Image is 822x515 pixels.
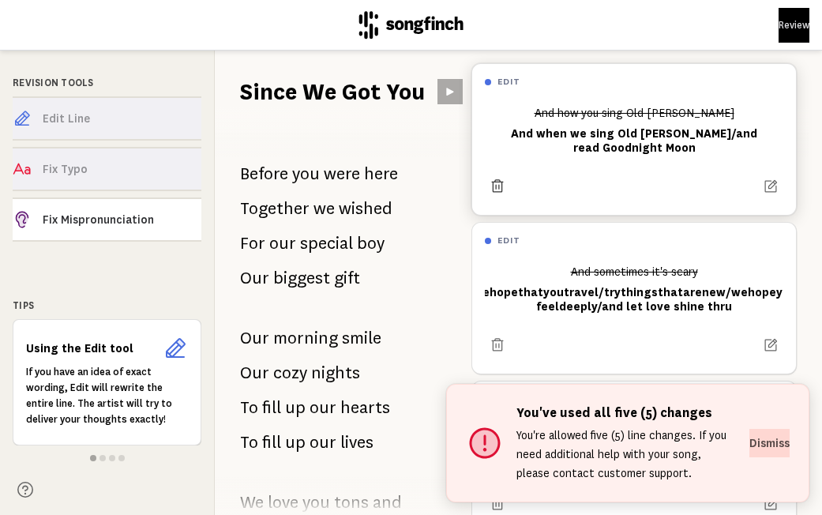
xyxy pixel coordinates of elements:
[240,76,425,107] h1: Since We Got You
[516,404,737,423] h6: You've used all five (5) changes
[292,158,320,190] span: you
[240,357,269,389] span: Our
[334,262,360,294] span: gift
[240,392,258,423] span: To
[262,427,281,458] span: fill
[779,8,809,43] button: Review
[26,364,188,427] p: If you have an idea of exact wording, Edit will rewrite the entire line. The artist will try to d...
[313,193,335,224] span: we
[240,322,269,354] span: Our
[13,76,201,90] div: Revision Tools
[310,427,336,458] span: our
[310,392,336,423] span: our
[340,392,390,423] span: hearts
[749,429,790,457] button: Dismiss
[240,262,269,294] span: Our
[262,392,281,423] span: fill
[497,77,520,87] h6: edit
[273,357,307,389] span: cozy
[357,227,385,259] span: boy
[516,426,737,483] p: You're allowed five (5) line changes. If you need additional help with your song, please contact ...
[340,427,373,458] span: lives
[240,227,265,259] span: For
[497,235,520,246] h6: edit
[240,158,288,190] span: Before
[240,427,258,458] span: To
[285,427,306,458] span: up
[26,340,156,356] h6: Using the Edit tool
[43,212,201,227] span: Fix Mispronunciation
[364,158,398,190] span: here
[285,392,306,423] span: up
[300,227,353,259] span: special
[342,322,381,354] span: smile
[324,158,360,190] span: were
[339,193,392,224] span: wished
[13,299,201,313] div: Tips
[240,193,310,224] span: Together
[269,227,296,259] span: our
[311,357,360,389] span: nights
[273,262,330,294] span: biggest
[13,197,201,242] button: Fix Mispronunciation
[273,322,338,354] span: morning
